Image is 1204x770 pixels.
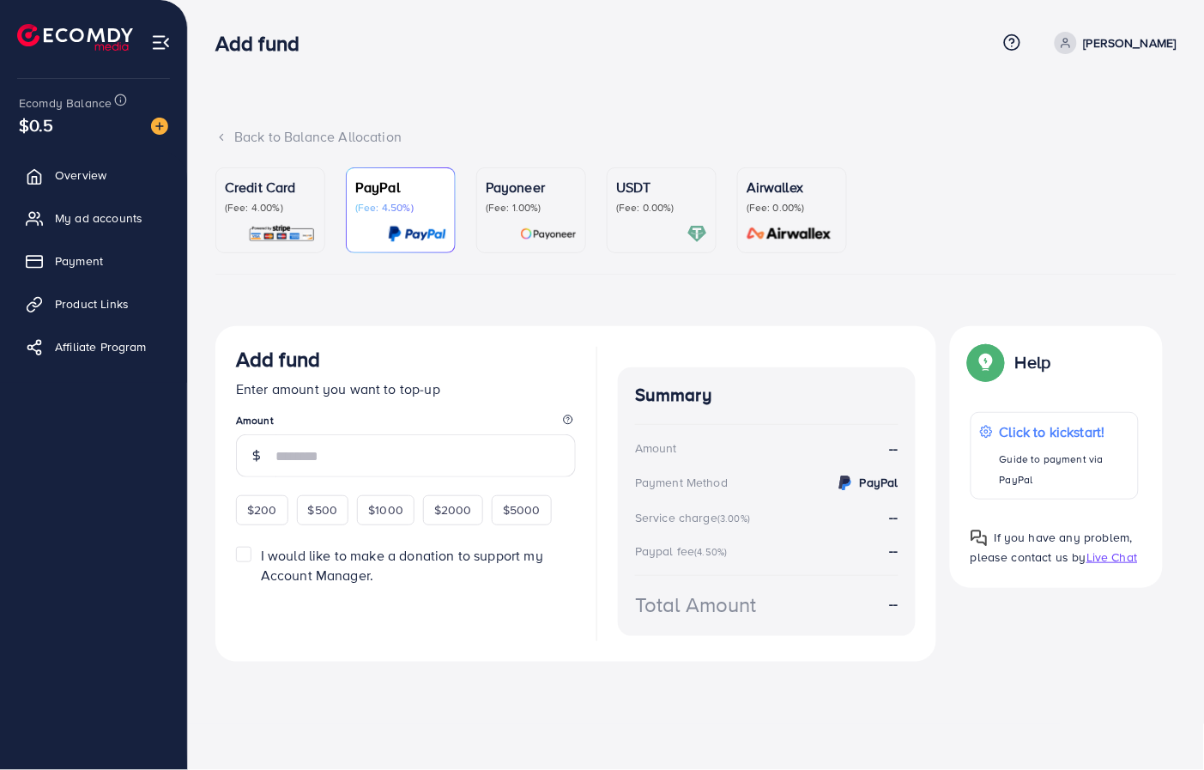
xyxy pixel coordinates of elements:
strong: -- [890,439,898,458]
p: Help [1015,352,1051,373]
p: Payoneer [486,177,577,197]
img: card [687,224,707,244]
p: [PERSON_NAME] [1084,33,1177,53]
small: (3.00%) [717,512,750,525]
span: Affiliate Program [55,338,147,355]
span: Product Links [55,295,129,312]
span: $2000 [434,501,472,518]
p: Airwallex [747,177,838,197]
span: $5000 [503,501,541,518]
a: Product Links [13,287,174,321]
a: [PERSON_NAME] [1048,32,1177,54]
p: (Fee: 4.50%) [355,201,446,215]
span: Live Chat [1086,549,1137,566]
p: PayPal [355,177,446,197]
a: Affiliate Program [13,330,174,364]
strong: -- [890,507,898,526]
img: image [151,118,168,135]
div: Service charge [635,509,755,526]
legend: Amount [236,413,576,434]
p: (Fee: 0.00%) [747,201,838,215]
strong: PayPal [860,474,898,491]
span: I would like to make a donation to support my Account Manager. [261,546,543,585]
h3: Add fund [215,31,313,56]
div: Payment Method [635,474,728,491]
img: card [741,224,838,244]
img: Popup guide [971,530,988,547]
img: card [520,224,577,244]
img: menu [151,33,171,52]
p: Click to kickstart! [1000,421,1129,442]
div: Amount [635,440,677,457]
span: Overview [55,167,106,184]
small: (4.50%) [695,545,728,559]
div: Back to Balance Allocation [215,127,1177,147]
p: USDT [616,177,707,197]
h3: Add fund [236,347,320,372]
span: $1000 [368,501,403,518]
a: Payment [13,244,174,278]
img: credit [835,473,856,494]
img: logo [17,24,133,51]
span: Ecomdy Balance [19,94,112,112]
div: Paypal fee [635,543,733,560]
p: Enter amount you want to top-up [236,379,576,399]
a: Overview [13,158,174,192]
span: My ad accounts [55,209,142,227]
h4: Summary [635,385,898,406]
a: My ad accounts [13,201,174,235]
p: Credit Card [225,177,316,197]
p: (Fee: 0.00%) [616,201,707,215]
iframe: Chat [1131,693,1191,757]
span: $500 [308,501,338,518]
p: Guide to payment via PayPal [1000,449,1129,490]
img: Popup guide [971,347,1001,378]
span: If you have any problem, please contact us by [971,529,1133,566]
img: card [248,224,316,244]
img: card [388,224,446,244]
p: (Fee: 4.00%) [225,201,316,215]
strong: -- [890,541,898,560]
span: $0.5 [19,112,54,137]
p: (Fee: 1.00%) [486,201,577,215]
span: Payment [55,252,103,270]
span: $200 [247,501,277,518]
div: Total Amount [635,590,757,620]
strong: -- [890,594,898,614]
